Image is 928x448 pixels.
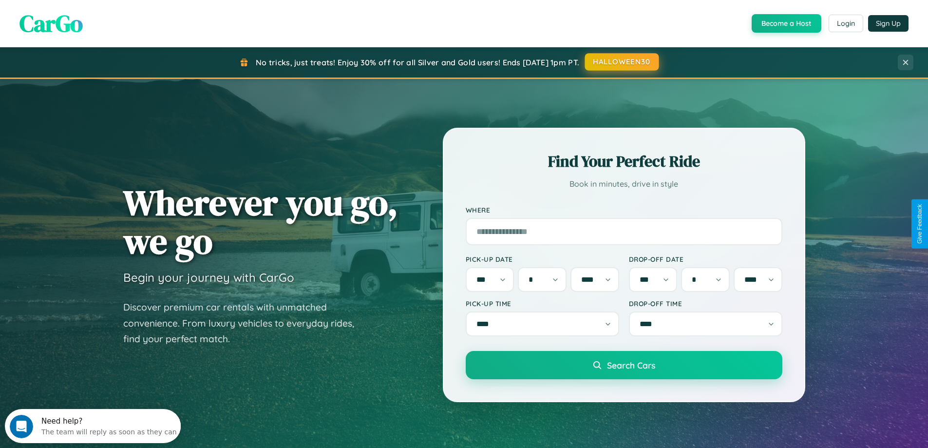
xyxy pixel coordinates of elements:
[10,415,33,438] iframe: Intercom live chat
[629,299,782,308] label: Drop-off Time
[466,151,782,172] h2: Find Your Perfect Ride
[607,360,655,370] span: Search Cars
[123,183,398,260] h1: Wherever you go, we go
[4,4,181,31] div: Open Intercom Messenger
[916,204,923,244] div: Give Feedback
[829,15,863,32] button: Login
[5,409,181,443] iframe: Intercom live chat discovery launcher
[466,351,782,379] button: Search Cars
[37,8,172,16] div: Need help?
[256,58,579,67] span: No tricks, just treats! Enjoy 30% off for all Silver and Gold users! Ends [DATE] 1pm PT.
[123,270,294,285] h3: Begin your journey with CarGo
[123,299,367,347] p: Discover premium car rentals with unmatched convenience. From luxury vehicles to everyday rides, ...
[629,255,782,263] label: Drop-off Date
[752,14,821,33] button: Become a Host
[466,255,619,263] label: Pick-up Date
[466,206,782,214] label: Where
[466,299,619,308] label: Pick-up Time
[585,53,659,71] button: HALLOWEEN30
[868,15,909,32] button: Sign Up
[466,177,782,191] p: Book in minutes, drive in style
[37,16,172,26] div: The team will reply as soon as they can
[19,7,83,39] span: CarGo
